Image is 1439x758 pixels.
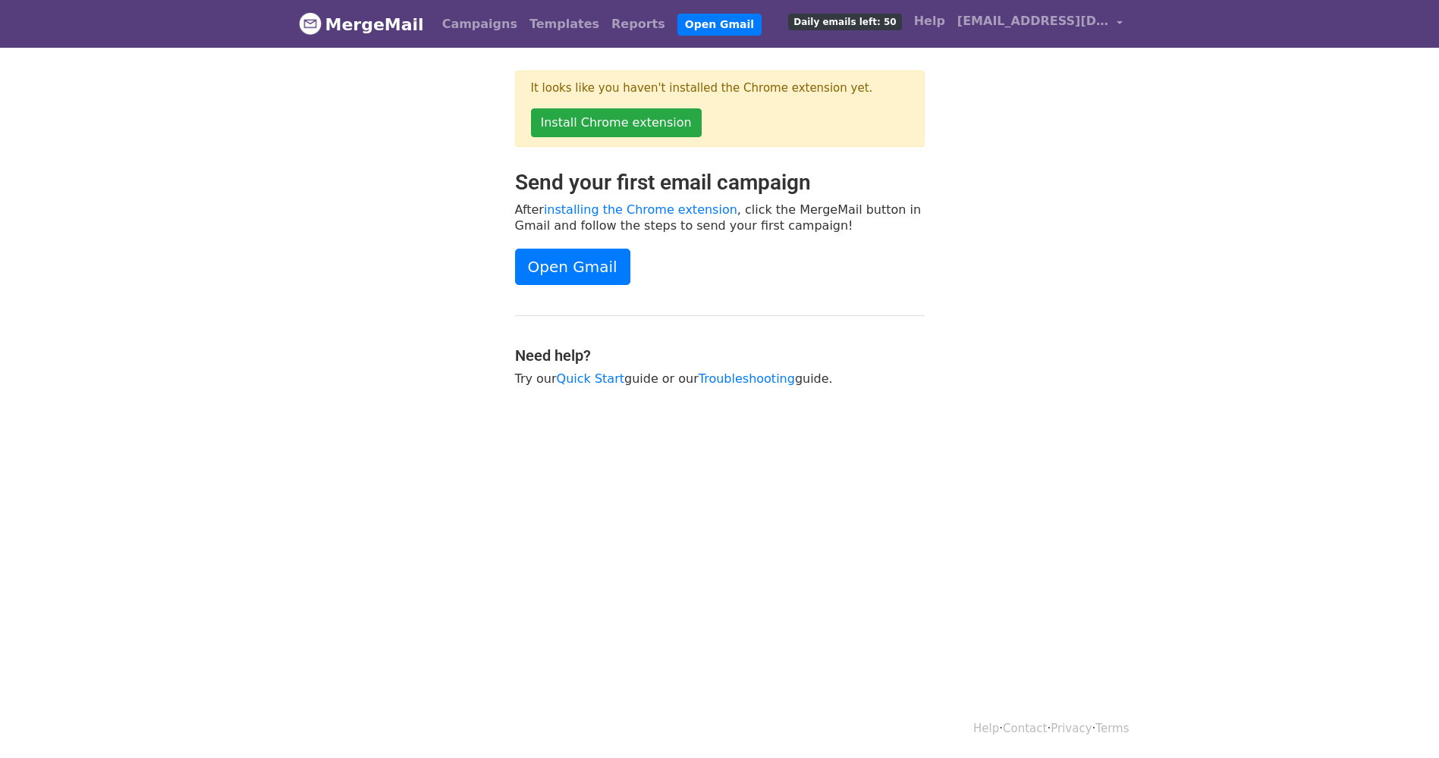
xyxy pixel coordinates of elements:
[523,9,605,39] a: Templates
[1051,722,1092,735] a: Privacy
[544,202,737,217] a: installing the Chrome extension
[515,170,925,196] h2: Send your first email campaign
[957,12,1109,30] span: [EMAIL_ADDRESS][DOMAIN_NAME]
[788,14,901,30] span: Daily emails left: 50
[436,9,523,39] a: Campaigns
[515,371,925,387] p: Try our guide or our guide.
[782,6,907,36] a: Daily emails left: 50
[515,202,925,233] p: After , click the MergeMail button in Gmail and follow the steps to send your first campaign!
[531,80,909,96] p: It looks like you haven't installed the Chrome extension yet.
[1003,722,1047,735] a: Contact
[951,6,1129,42] a: [EMAIL_ADDRESS][DOMAIN_NAME]
[515,346,925,365] h4: Need help?
[557,371,624,386] a: Quick Start
[531,108,702,137] a: Install Chrome extension
[1095,722,1129,735] a: Terms
[515,249,630,285] a: Open Gmail
[299,8,424,40] a: MergeMail
[605,9,671,39] a: Reports
[973,722,999,735] a: Help
[677,14,762,36] a: Open Gmail
[299,12,322,35] img: MergeMail logo
[699,371,795,386] a: Troubleshooting
[908,6,951,36] a: Help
